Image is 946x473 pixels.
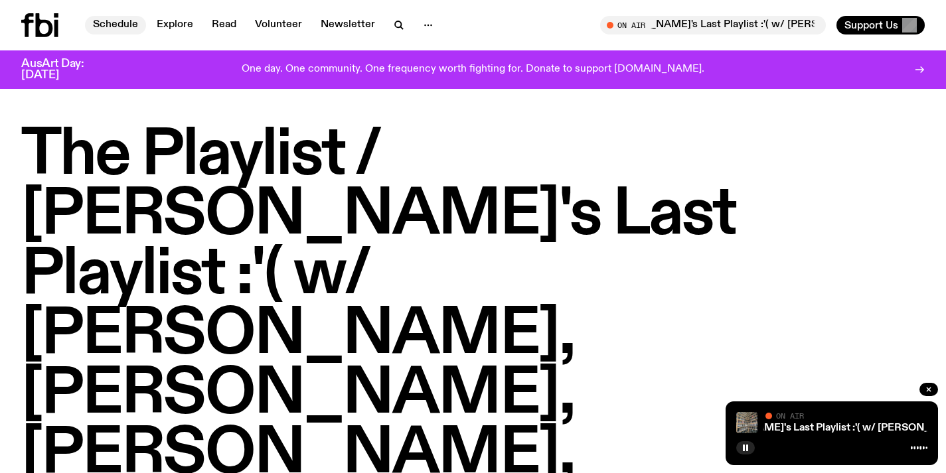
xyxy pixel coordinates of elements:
[776,411,804,420] span: On Air
[21,58,106,81] h3: AusArt Day: [DATE]
[204,16,244,34] a: Read
[85,16,146,34] a: Schedule
[844,19,898,31] span: Support Us
[736,412,757,433] img: A corner shot of the fbi music library
[600,16,826,34] button: On AirThe Playlist / [PERSON_NAME]'s Last Playlist :'( w/ [PERSON_NAME], [PERSON_NAME], [PERSON_N...
[313,16,383,34] a: Newsletter
[836,16,925,34] button: Support Us
[149,16,201,34] a: Explore
[242,64,704,76] p: One day. One community. One frequency worth fighting for. Donate to support [DOMAIN_NAME].
[247,16,310,34] a: Volunteer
